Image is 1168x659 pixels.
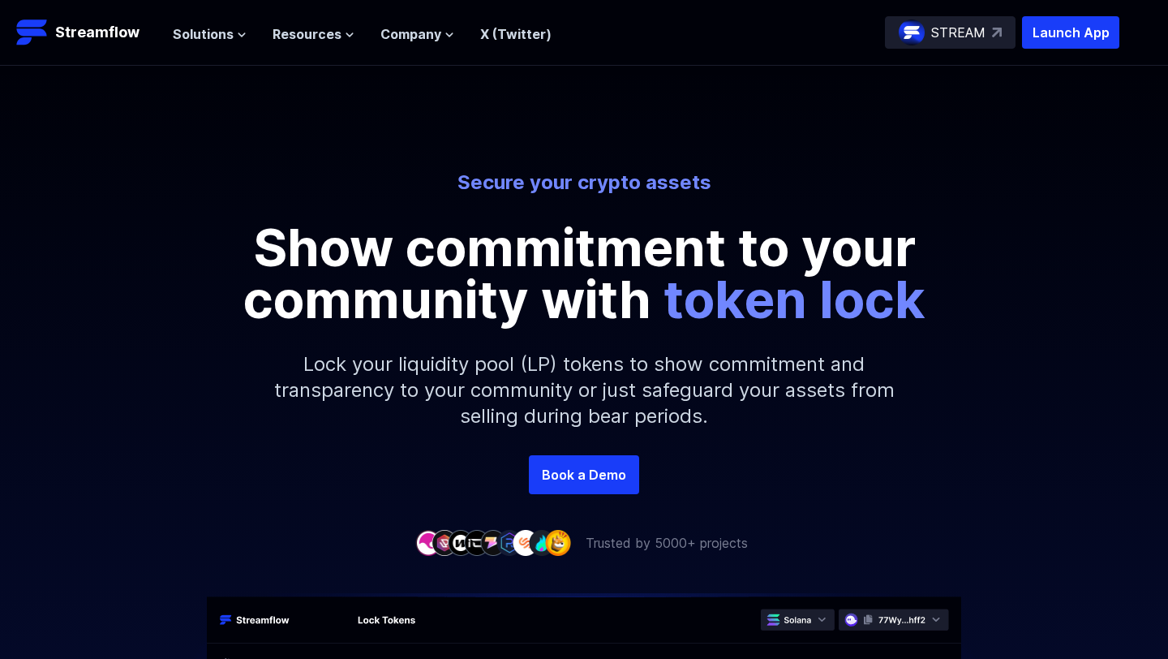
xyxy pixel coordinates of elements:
a: X (Twitter) [480,26,552,42]
a: Book a Demo [529,455,639,494]
img: company-1 [415,530,441,555]
span: token lock [663,268,925,330]
img: company-8 [529,530,555,555]
button: Resources [273,24,354,44]
span: Resources [273,24,341,44]
img: top-right-arrow.svg [992,28,1002,37]
p: Show commitment to your community with [219,222,949,325]
img: company-6 [496,530,522,555]
img: company-9 [545,530,571,555]
button: Company [380,24,454,44]
p: Lock your liquidity pool (LP) tokens to show commitment and transparency to your community or jus... [235,325,933,455]
p: Streamflow [55,21,140,44]
img: streamflow-logo-circle.png [899,19,925,45]
button: Solutions [173,24,247,44]
span: Company [380,24,441,44]
a: Streamflow [16,16,157,49]
img: company-7 [513,530,539,555]
a: STREAM [885,16,1016,49]
span: Solutions [173,24,234,44]
p: STREAM [931,23,985,42]
p: Secure your crypto assets [135,170,1033,196]
img: company-3 [448,530,474,555]
img: Streamflow Logo [16,16,49,49]
p: Trusted by 5000+ projects [586,533,748,553]
img: company-5 [480,530,506,555]
img: company-4 [464,530,490,555]
button: Launch App [1022,16,1119,49]
img: company-2 [432,530,457,555]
